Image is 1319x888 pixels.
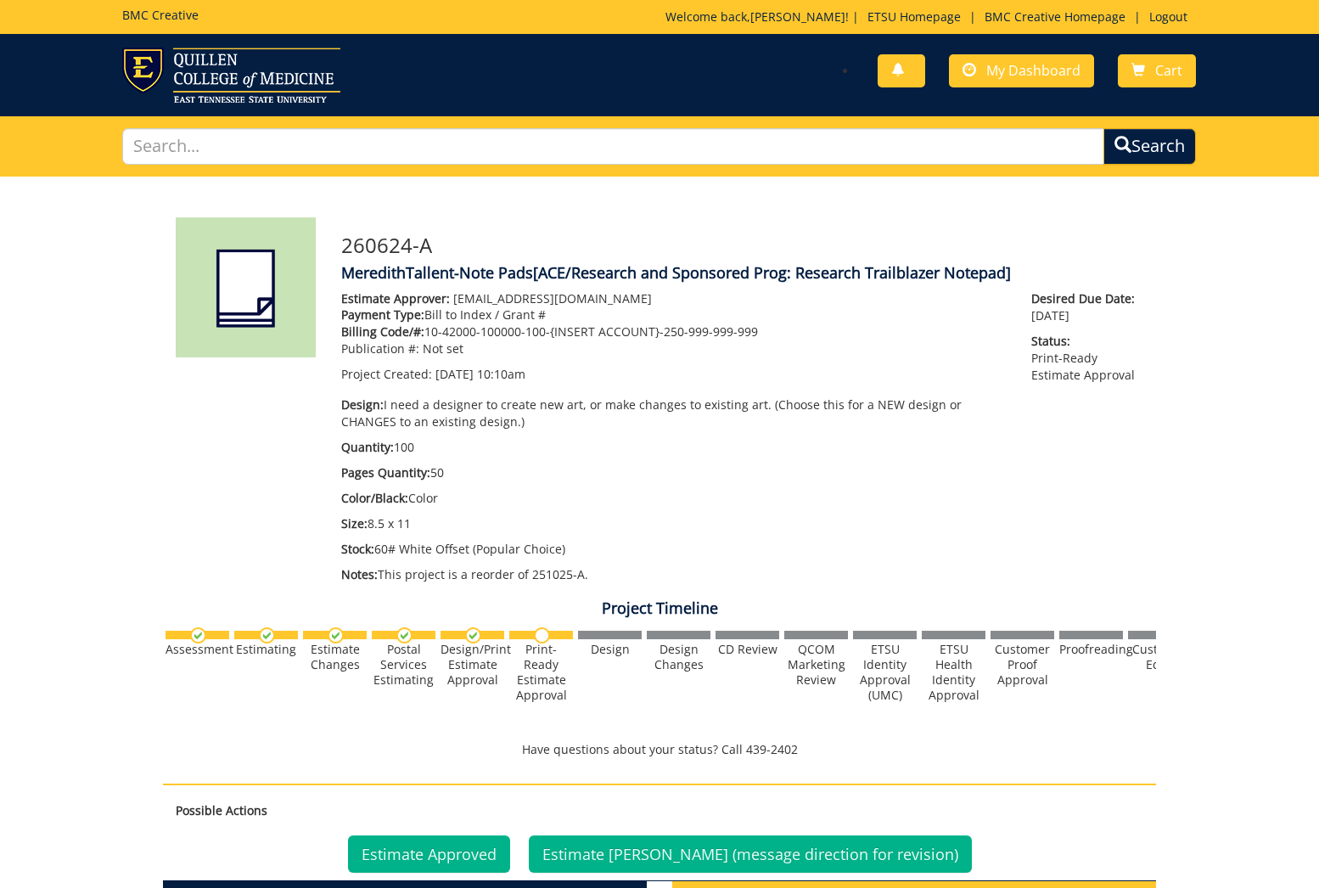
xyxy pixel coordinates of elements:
[1031,333,1143,384] p: Print-Ready Estimate Approval
[303,642,367,672] div: Estimate Changes
[578,642,642,657] div: Design
[341,490,408,506] span: Color/Black:
[341,323,1006,340] p: 10-42000-100000-100-{INSERT ACCOUNT}-250-999-999-999
[341,464,1006,481] p: 50
[190,627,206,644] img: checkmark
[122,128,1104,165] input: Search...
[341,290,450,306] span: Estimate Approver:
[341,439,394,455] span: Quantity:
[341,323,424,340] span: Billing Code/#:
[441,642,504,688] div: Design/Print Estimate Approval
[341,396,384,413] span: Design:
[509,642,573,703] div: Print-Ready Estimate Approval
[949,54,1094,87] a: My Dashboard
[1155,61,1182,80] span: Cart
[341,234,1143,256] h3: 260624-A
[986,61,1080,80] span: My Dashboard
[1128,642,1192,672] div: Customer Edits
[341,515,1006,532] p: 8.5 x 11
[341,290,1006,307] p: [EMAIL_ADDRESS][DOMAIN_NAME]
[534,627,550,644] img: no
[1059,642,1123,657] div: Proofreading
[328,627,344,644] img: checkmark
[1031,290,1143,307] span: Desired Due Date:
[922,642,985,703] div: ETSU Health Identity Approval
[122,8,199,21] h5: BMC Creative
[341,541,374,557] span: Stock:
[341,439,1006,456] p: 100
[465,627,481,644] img: checkmark
[716,642,779,657] div: CD Review
[176,217,316,357] img: Product featured image
[853,642,917,703] div: ETSU Identity Approval (UMC)
[665,8,1196,25] p: Welcome back, ! | | |
[750,8,845,25] a: [PERSON_NAME]
[341,265,1143,282] h4: MeredithTallent-Note Pads
[991,642,1054,688] div: Customer Proof Approval
[341,396,1006,430] p: I need a designer to create new art, or make changes to existing art. (Choose this for a NEW desi...
[348,835,510,873] a: Estimate Approved
[163,741,1156,758] p: Have questions about your status? Call 439-2402
[341,464,430,481] span: Pages Quantity:
[976,8,1134,25] a: BMC Creative Homepage
[1031,333,1143,350] span: Status:
[396,627,413,644] img: checkmark
[122,48,340,103] img: ETSU logo
[341,306,1006,323] p: Bill to Index / Grant #
[784,642,848,688] div: QCOM Marketing Review
[1103,128,1196,165] button: Search
[341,566,378,582] span: Notes:
[259,627,275,644] img: checkmark
[1031,290,1143,324] p: [DATE]
[372,642,435,688] div: Postal Services Estimating
[341,566,1006,583] p: This project is a reorder of 251025-A.
[859,8,969,25] a: ETSU Homepage
[529,835,972,873] a: Estimate [PERSON_NAME] (message direction for revision)
[163,600,1156,617] h4: Project Timeline
[533,262,1011,283] span: [ACE/Research and Sponsored Prog: Research Trailblazer Notepad]
[341,306,424,323] span: Payment Type:
[341,490,1006,507] p: Color
[1118,54,1196,87] a: Cart
[423,340,463,357] span: Not set
[1141,8,1196,25] a: Logout
[341,541,1006,558] p: 60# White Offset (Popular Choice)
[234,642,298,657] div: Estimating
[176,802,267,818] strong: Possible Actions
[341,340,419,357] span: Publication #:
[341,515,368,531] span: Size:
[166,642,229,657] div: Assessment
[341,366,432,382] span: Project Created:
[647,642,710,672] div: Design Changes
[435,366,525,382] span: [DATE] 10:10am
